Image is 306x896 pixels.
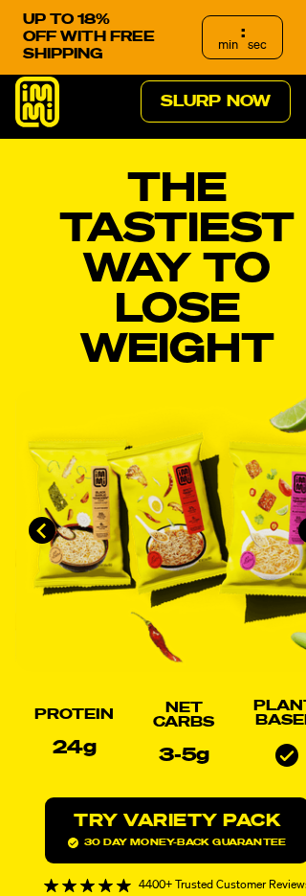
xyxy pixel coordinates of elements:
[241,24,245,41] div: :
[23,11,186,63] p: UP TO 18% OFF WITH FREE SHIPPING
[34,707,114,723] h2: Protein
[153,701,214,730] h2: Net Carbs
[68,838,286,848] span: 30 day money-back guarantee
[29,517,55,544] button: Go to last slide
[218,39,238,52] span: min
[53,738,97,757] p: 24g
[141,80,291,123] a: Slurp Now
[159,746,209,765] p: 3-5g
[248,39,267,52] span: sec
